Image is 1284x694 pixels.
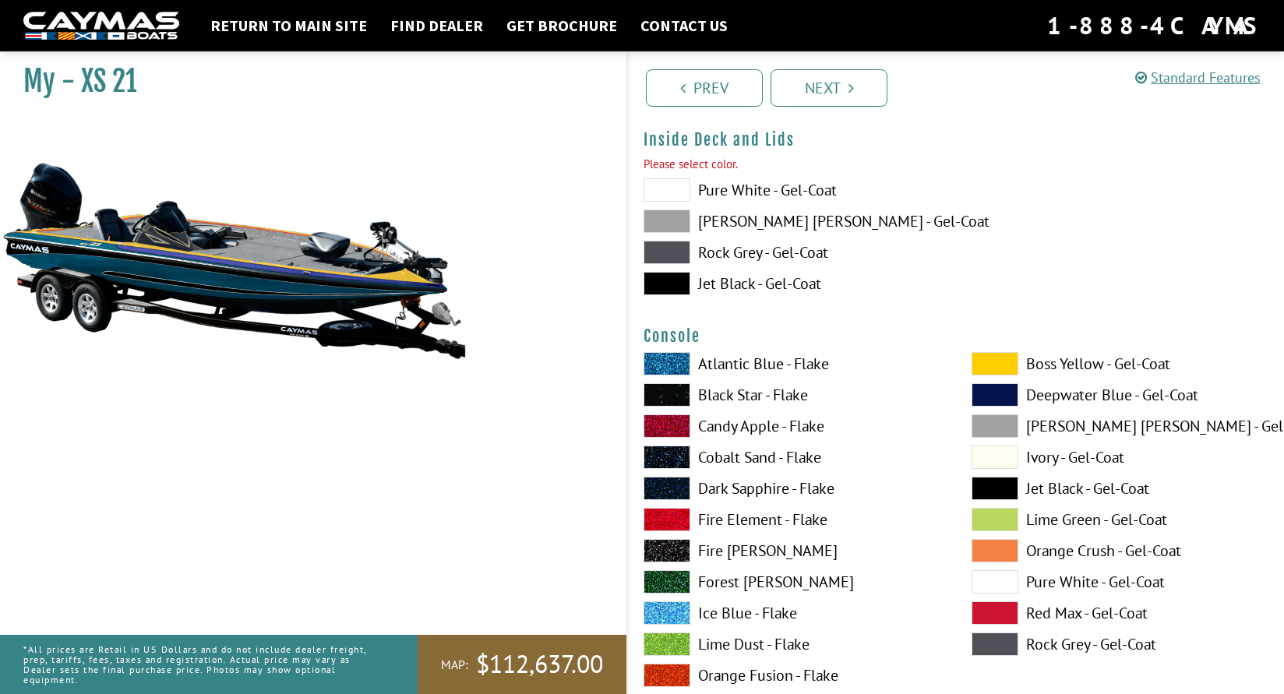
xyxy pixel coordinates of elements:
[644,446,940,469] label: Cobalt Sand - Flake
[972,477,1268,500] label: Jet Black - Gel-Coat
[644,477,940,500] label: Dark Sapphire - Flake
[644,508,940,531] label: Fire Element - Flake
[972,383,1268,407] label: Deepwater Blue - Gel-Coat
[644,570,940,594] label: Forest [PERSON_NAME]
[972,508,1268,531] label: Lime Green - Gel-Coat
[771,69,887,107] a: Next
[644,601,940,625] label: Ice Blue - Flake
[972,414,1268,438] label: [PERSON_NAME] [PERSON_NAME] - Gel-Coat
[418,635,626,694] a: MAP:$112,637.00
[644,178,940,202] label: Pure White - Gel-Coat
[633,16,735,36] a: Contact Us
[644,352,940,375] label: Atlantic Blue - Flake
[972,446,1268,469] label: Ivory - Gel-Coat
[203,16,375,36] a: Return to main site
[644,241,940,264] label: Rock Grey - Gel-Coat
[23,12,179,41] img: white-logo-c9c8dbefe5ff5ceceb0f0178aa75bf4bb51f6bca0971e226c86eb53dfe498488.png
[476,648,603,681] span: $112,637.00
[972,632,1268,656] label: Rock Grey - Gel-Coat
[644,272,940,295] label: Jet Black - Gel-Coat
[441,657,468,673] span: MAP:
[1135,69,1261,86] a: Standard Features
[644,383,940,407] label: Black Star - Flake
[644,156,1268,174] div: Please select color.
[644,539,940,562] label: Fire [PERSON_NAME]
[644,632,940,656] label: Lime Dust - Flake
[644,210,940,233] label: [PERSON_NAME] [PERSON_NAME] - Gel-Coat
[972,570,1268,594] label: Pure White - Gel-Coat
[646,69,763,107] a: Prev
[644,664,940,687] label: Orange Fusion - Flake
[23,64,587,99] h1: My - XS 21
[23,636,383,693] p: *All prices are Retail in US Dollars and do not include dealer freight, prep, tariffs, fees, taxe...
[644,414,940,438] label: Candy Apple - Flake
[383,16,491,36] a: Find Dealer
[644,130,1268,150] h4: Inside Deck and Lids
[972,352,1268,375] label: Boss Yellow - Gel-Coat
[972,601,1268,625] label: Red Max - Gel-Coat
[499,16,625,36] a: Get Brochure
[1047,9,1261,43] div: 1-888-4CAYMAS
[644,326,1268,346] h4: Console
[972,539,1268,562] label: Orange Crush - Gel-Coat
[642,67,1284,107] ul: Pagination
